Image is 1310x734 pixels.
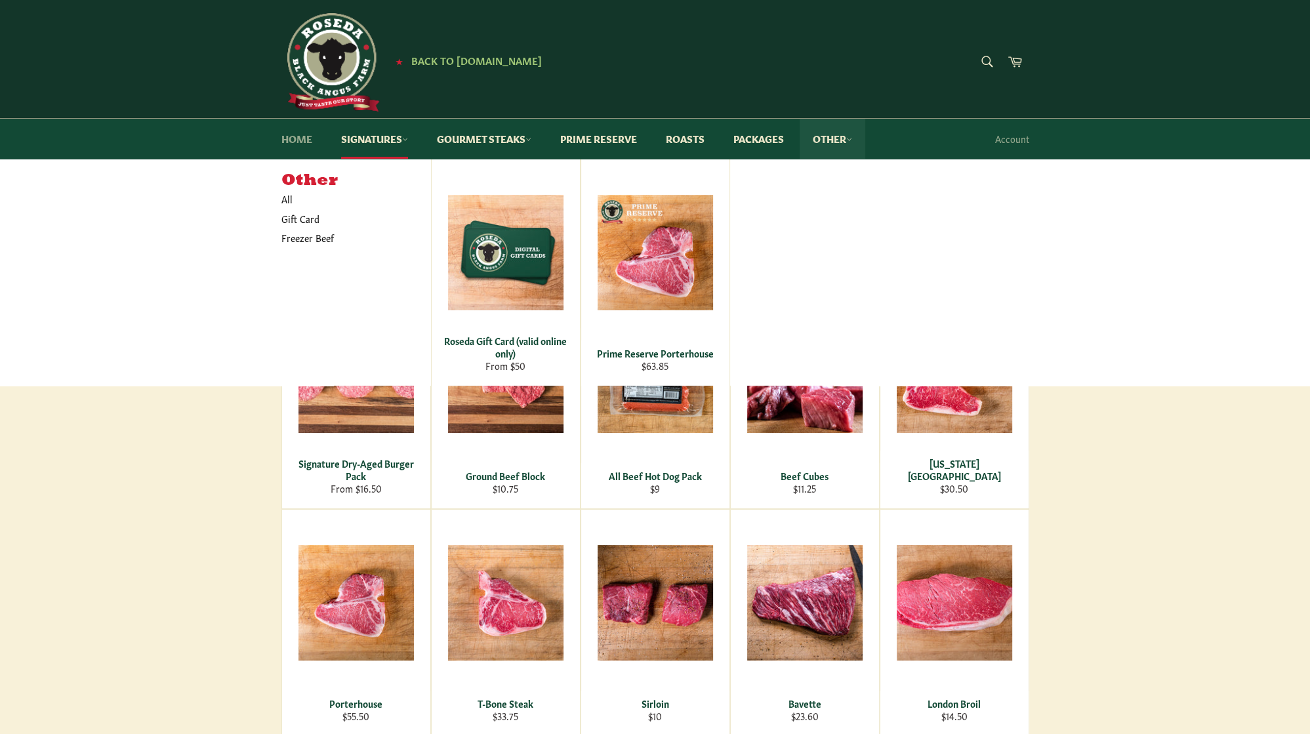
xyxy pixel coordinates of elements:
[440,710,571,722] div: $33.75
[440,470,571,482] div: Ground Beef Block
[440,359,571,372] div: From $50
[290,457,422,483] div: Signature Dry-Aged Burger Pack
[389,56,542,66] a: ★ Back to [DOMAIN_NAME]
[880,281,1029,509] a: New York Strip [US_STATE][GEOGRAPHIC_DATA] $30.50
[431,159,581,386] a: Roseda Gift Card (valid online only) Roseda Gift Card (valid online only) From $50
[589,482,721,495] div: $9
[411,53,542,67] span: Back to [DOMAIN_NAME]
[275,190,431,209] a: All
[888,710,1020,722] div: $14.50
[589,359,721,372] div: $63.85
[431,281,581,509] a: Ground Beef Block Ground Beef Block $10.75
[888,457,1020,483] div: [US_STATE][GEOGRAPHIC_DATA]
[290,710,422,722] div: $55.50
[720,119,797,159] a: Packages
[589,347,721,359] div: Prime Reserve Porterhouse
[598,545,713,661] img: Sirloin
[747,545,863,661] img: Bavette
[589,470,721,482] div: All Beef Hot Dog Pack
[281,172,431,190] h5: Other
[653,119,718,159] a: Roasts
[281,281,431,509] a: Signature Dry-Aged Burger Pack Signature Dry-Aged Burger Pack From $16.50
[290,697,422,710] div: Porterhouse
[448,195,563,310] img: Roseda Gift Card (valid online only)
[739,482,870,495] div: $11.25
[268,119,325,159] a: Home
[589,710,721,722] div: $10
[440,697,571,710] div: T-Bone Steak
[897,545,1012,661] img: London Broil
[547,119,650,159] a: Prime Reserve
[440,335,571,360] div: Roseda Gift Card (valid online only)
[275,209,418,228] a: Gift Card
[739,697,870,710] div: Bavette
[275,228,418,247] a: Freezer Beef
[290,482,422,495] div: From $16.50
[581,159,730,386] a: Prime Reserve Porterhouse Prime Reserve Porterhouse $63.85
[448,545,563,661] img: T-Bone Steak
[888,697,1020,710] div: London Broil
[424,119,544,159] a: Gourmet Steaks
[989,119,1036,158] a: Account
[298,545,414,661] img: Porterhouse
[328,119,421,159] a: Signatures
[739,710,870,722] div: $23.60
[281,13,380,112] img: Roseda Beef
[589,697,721,710] div: Sirloin
[440,482,571,495] div: $10.75
[800,119,865,159] a: Other
[598,195,713,310] img: Prime Reserve Porterhouse
[581,281,730,509] a: All Beef Hot Dog Pack All Beef Hot Dog Pack $9
[888,482,1020,495] div: $30.50
[730,281,880,509] a: Beef Cubes Beef Cubes $11.25
[396,56,403,66] span: ★
[739,470,870,482] div: Beef Cubes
